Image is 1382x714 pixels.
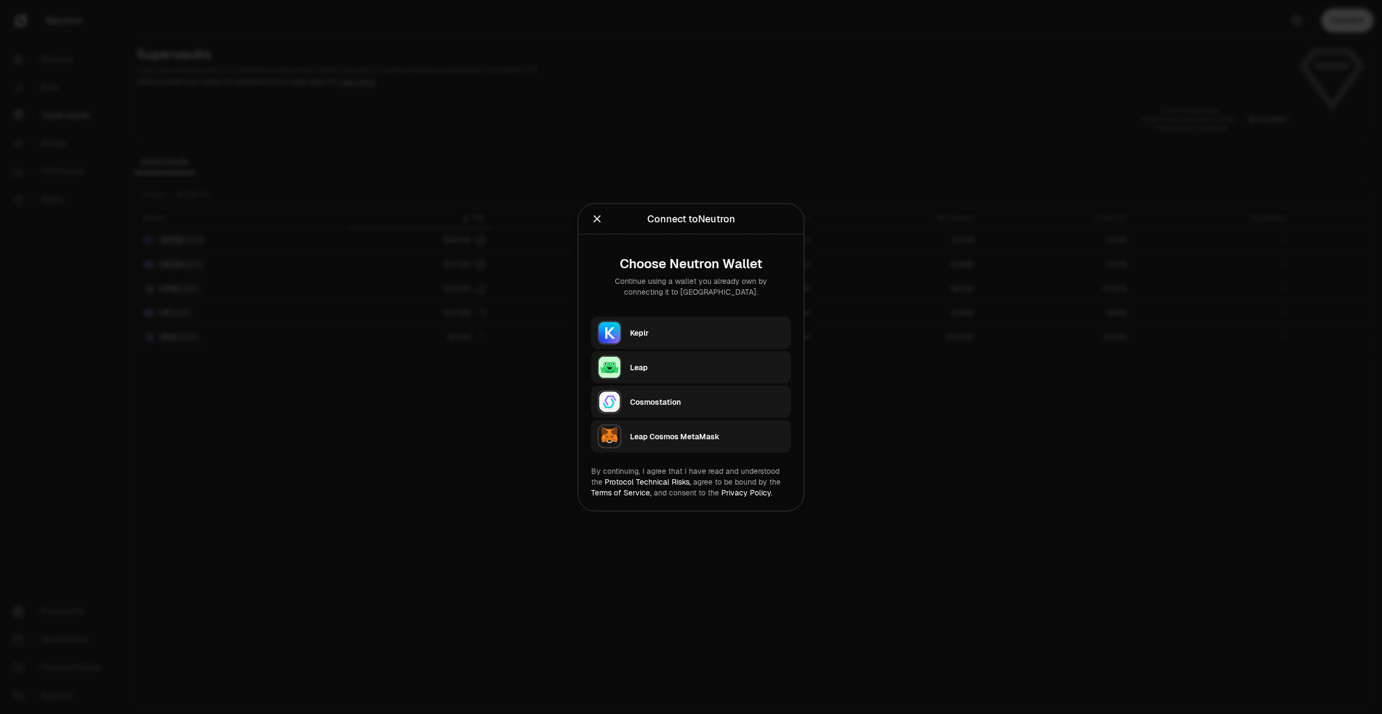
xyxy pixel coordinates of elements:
div: Leap [630,362,784,372]
div: Cosmostation [630,396,784,407]
div: Keplr [630,327,784,338]
img: Keplr [598,321,621,344]
div: Continue using a wallet you already own by connecting it to [GEOGRAPHIC_DATA]. [600,275,782,297]
button: Close [591,211,603,226]
img: Cosmostation [598,390,621,413]
a: Protocol Technical Risks, [605,477,691,486]
div: By continuing, I agree that I have read and understood the agree to be bound by the and consent t... [591,465,791,498]
div: Connect to Neutron [647,211,735,226]
div: Leap Cosmos MetaMask [630,431,784,441]
img: Leap Cosmos MetaMask [598,424,621,448]
a: Terms of Service, [591,487,652,497]
button: Leap Cosmos MetaMaskLeap Cosmos MetaMask [591,420,791,452]
button: LeapLeap [591,351,791,383]
div: Choose Neutron Wallet [600,256,782,271]
button: KeplrKeplr [591,316,791,349]
a: Privacy Policy. [721,487,773,497]
button: CosmostationCosmostation [591,385,791,418]
img: Leap [598,355,621,379]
